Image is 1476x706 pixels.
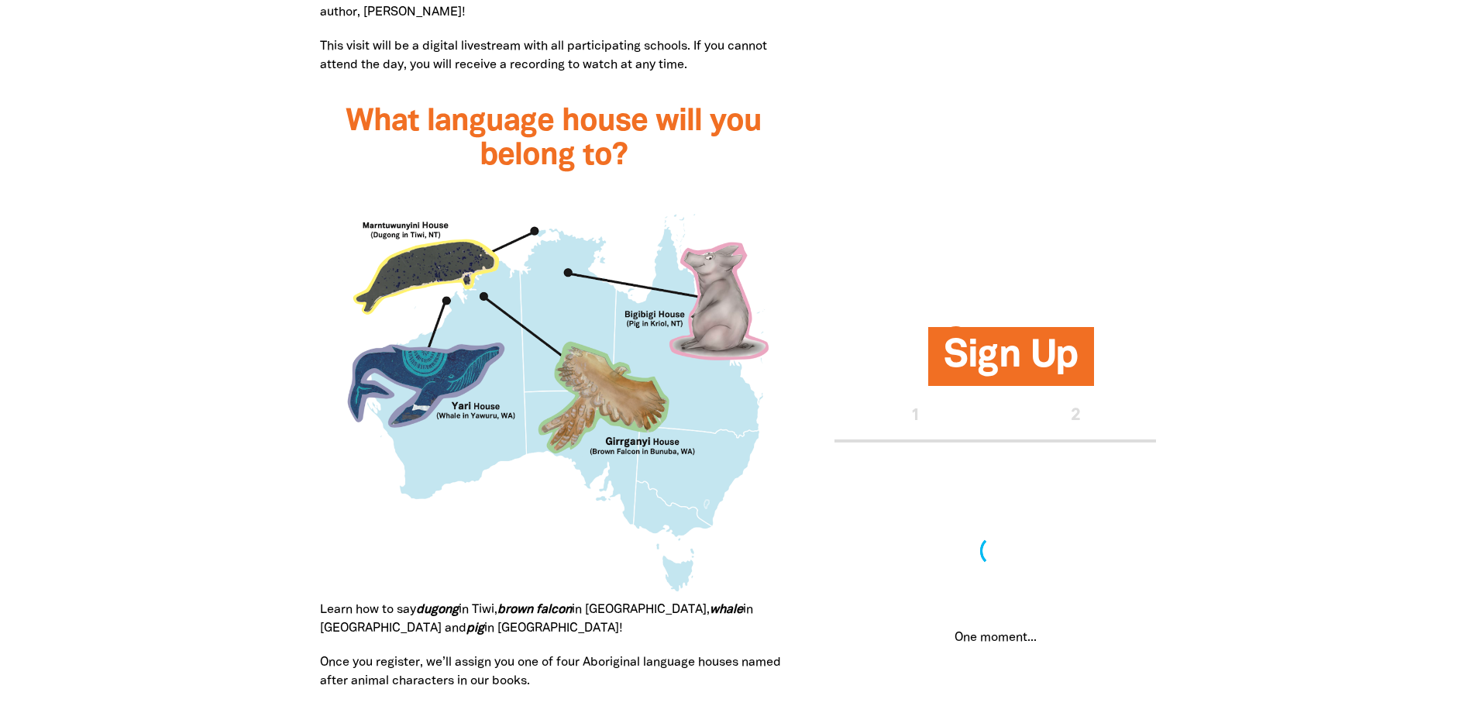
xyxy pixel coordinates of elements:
p: One moment... [853,629,1137,647]
button: Stage 1 [834,392,996,442]
strong: whale [710,604,743,615]
button: Stage 2 [996,392,1157,442]
p: This visit will be a digital livestream with all participating schools. If you cannot attend the ... [320,37,789,74]
p: Once you register, we’ll assign you one of four Aboriginal language houses named after animal cha... [320,653,789,691]
strong: dugong [416,604,459,615]
span: Sign Up [944,339,1079,386]
strong: pig [466,623,484,634]
span: What language house will you belong to? [346,108,762,170]
p: Learn how to say in Tiwi, in [GEOGRAPHIC_DATA], in [GEOGRAPHIC_DATA] and in [GEOGRAPHIC_DATA]! [320,601,789,638]
em: brown falcon [497,604,572,615]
